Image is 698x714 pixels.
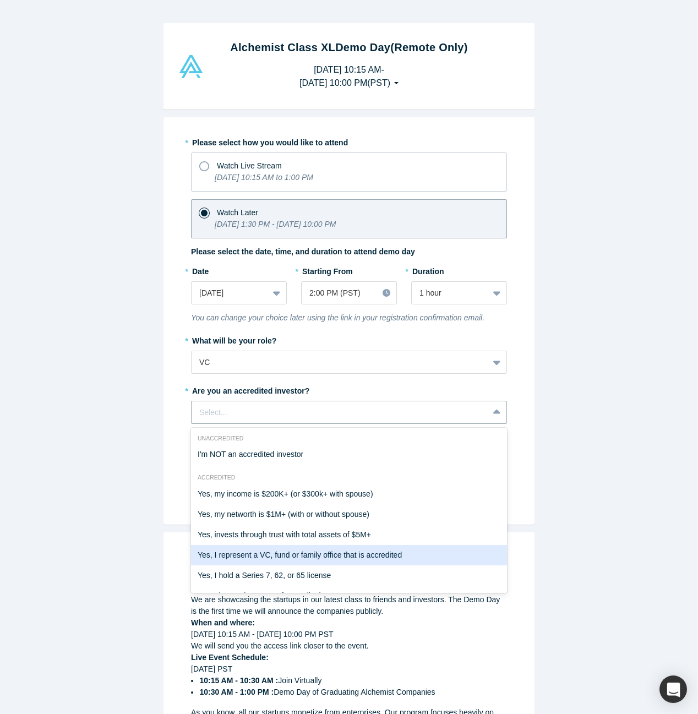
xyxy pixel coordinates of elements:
label: Date [191,262,287,277]
div: Accredited [191,473,507,482]
span: Watch Live Stream [217,161,282,170]
strong: Live Event Schedule: [191,653,269,662]
label: Please select how you would like to attend [191,133,507,149]
strong: 10:15 AM - 10:30 AM : [199,676,278,685]
span: Watch Later [217,208,258,217]
div: Yes, I represent a VC, fund or family office that is accredited [191,545,507,565]
div: Select... [199,407,481,418]
i: [DATE] 10:15 AM to 1:00 PM [215,173,313,182]
label: Duration [411,262,507,277]
i: You can change your choice later using the link in your registration confirmation email. [191,313,484,322]
div: Yes, I have other ways of accreditation [191,586,507,606]
div: Yes, invests through trust with total assets of $5M+ [191,525,507,545]
div: We are showcasing the startups in our latest class to friends and investors. The Demo Day is the ... [191,594,507,617]
div: I'm NOT an accredited investor [191,444,507,465]
img: Alchemist Vault Logo [178,55,204,78]
i: [DATE] 1:30 PM - [DATE] 10:00 PM [215,220,336,228]
div: We will send you the access link closer to the event. [191,640,507,652]
label: Starting From [301,262,353,277]
div: Yes, my networth is $1M+ (with or without spouse) [191,504,507,525]
li: Demo Day of Graduating Alchemist Companies [199,686,507,698]
label: What will be your role? [191,331,507,347]
div: [DATE] 10:15 AM - [DATE] 10:00 PM PST [191,629,507,640]
strong: 10:30 AM - 1:00 PM : [199,688,274,696]
button: [DATE] 10:15 AM-[DATE] 10:00 PM(PST) [288,59,410,94]
div: [DATE] PST [191,663,507,698]
li: Join Virtually [199,675,507,686]
div: Unaccredited [191,434,507,443]
strong: When and where: [191,618,255,627]
div: Yes, my income is $200K+ (or $300k+ with spouse) [191,484,507,504]
strong: Alchemist Class XL Demo Day (Remote Only) [230,41,468,53]
div: Yes, I hold a Series 7, 62, or 65 license [191,565,507,586]
label: Please select the date, time, and duration to attend demo day [191,246,415,258]
label: Are you an accredited investor? [191,381,507,397]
